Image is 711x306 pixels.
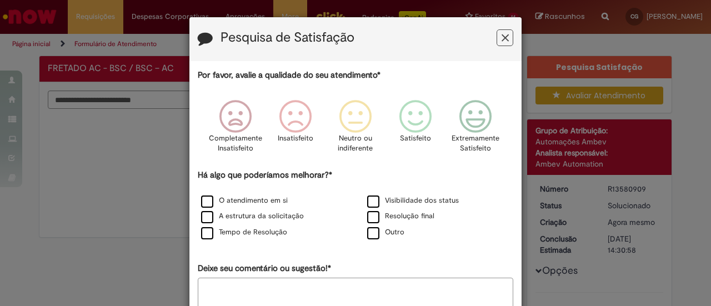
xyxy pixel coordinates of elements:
label: O atendimento em si [201,195,288,206]
div: Neutro ou indiferente [327,92,384,168]
div: Insatisfeito [267,92,324,168]
label: Visibilidade dos status [367,195,459,206]
p: Insatisfeito [278,133,313,144]
label: Outro [367,227,404,238]
p: Completamente Insatisfeito [209,133,262,154]
div: Extremamente Satisfeito [447,92,504,168]
label: A estrutura da solicitação [201,211,304,222]
label: Deixe seu comentário ou sugestão!* [198,263,331,274]
p: Extremamente Satisfeito [452,133,499,154]
label: Tempo de Resolução [201,227,287,238]
label: Por favor, avalie a qualidade do seu atendimento* [198,69,380,81]
label: Pesquisa de Satisfação [221,31,354,45]
div: Completamente Insatisfeito [207,92,263,168]
div: Satisfeito [387,92,444,168]
p: Satisfeito [400,133,431,144]
label: Resolução final [367,211,434,222]
div: Há algo que poderíamos melhorar?* [198,169,513,241]
p: Neutro ou indiferente [336,133,375,154]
